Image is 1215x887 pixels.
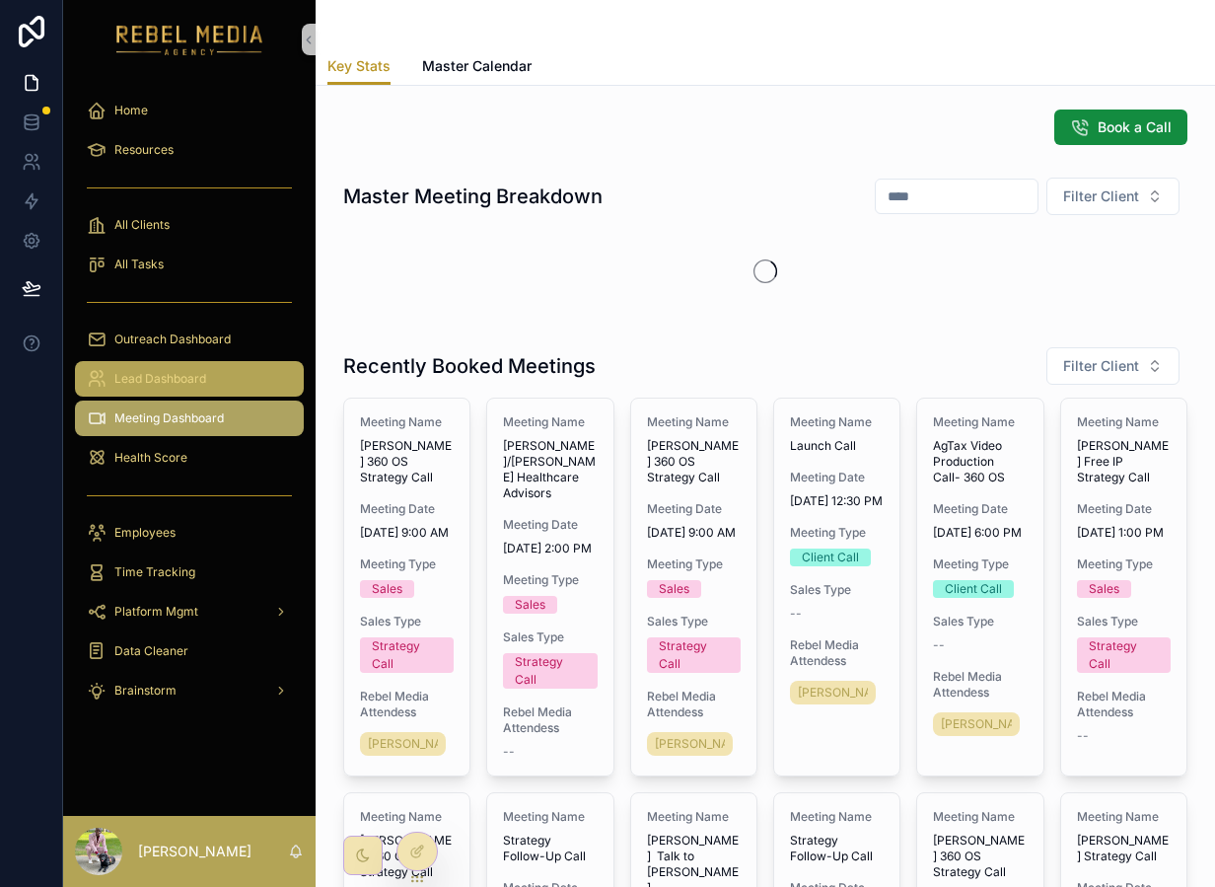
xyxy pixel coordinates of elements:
span: Meeting Date [647,501,741,517]
span: Platform Mgmt [114,604,198,620]
span: -- [503,744,515,760]
span: Home [114,103,148,118]
span: [PERSON_NAME] 360 OS Strategy Call [360,438,454,485]
span: Sales Type [360,614,454,629]
span: Rebel Media Attendess [933,669,1027,701]
a: [PERSON_NAME] [360,732,446,756]
span: AgTax Video Production Call- 360 OS [933,438,1027,485]
span: Rebel Media Attendess [647,689,741,720]
span: Sales Type [1077,614,1171,629]
span: Meeting Type [503,572,597,588]
div: Client Call [945,580,1002,598]
span: Strategy Follow-Up Call [503,833,597,864]
span: All Clients [114,217,170,233]
a: Master Calendar [422,48,532,88]
span: -- [1077,728,1089,744]
span: Filter Client [1063,186,1139,206]
span: [PERSON_NAME] Strategy Call [1077,833,1171,864]
span: Meeting Name [1077,809,1171,825]
a: [PERSON_NAME] [933,712,1019,736]
div: Client Call [802,549,859,566]
span: Sales Type [647,614,741,629]
span: Meeting Name [647,809,741,825]
button: Select Button [1046,347,1179,385]
span: Launch Call [790,438,884,454]
a: Data Cleaner [75,633,304,669]
span: Meeting Name [933,414,1027,430]
a: Outreach Dashboard [75,322,304,357]
h1: Recently Booked Meetings [343,352,596,380]
button: Book a Call [1054,110,1187,145]
img: App logo [116,24,263,55]
div: Strategy Call [372,637,442,673]
a: [PERSON_NAME] [647,732,733,756]
span: [PERSON_NAME] Free IP Strategy Call [1077,438,1171,485]
span: Book a Call [1098,117,1172,137]
span: [DATE] 9:00 AM [360,525,454,541]
a: Employees [75,515,304,551]
h1: Master Meeting Breakdown [343,183,603,210]
span: [DATE] 9:00 AM [647,525,741,541]
span: -- [933,637,945,653]
span: Resources [114,142,174,158]
span: [PERSON_NAME] [941,716,1011,732]
a: Platform Mgmt [75,594,304,629]
div: Sales [659,580,689,598]
span: Meeting Type [360,556,454,572]
a: Meeting Name[PERSON_NAME] 360 OS Strategy CallMeeting Date[DATE] 9:00 AMMeeting TypeSalesSales Ty... [343,398,470,776]
span: [PERSON_NAME] [655,736,725,752]
span: Key Stats [327,56,391,76]
span: Time Tracking [114,564,195,580]
a: All Tasks [75,247,304,282]
a: Key Stats [327,48,391,86]
span: Brainstorm [114,683,177,699]
span: Meeting Name [1077,414,1171,430]
span: Meeting Type [933,556,1027,572]
a: Meeting NameAgTax Video Production Call- 360 OSMeeting Date[DATE] 6:00 PMMeeting TypeClient CallS... [916,398,1043,776]
span: [DATE] 6:00 PM [933,525,1027,541]
span: Strategy Follow-Up Call [790,833,884,864]
span: [PERSON_NAME] [368,736,438,752]
a: Resources [75,132,304,168]
span: Rebel Media Attendess [1077,689,1171,720]
div: Strategy Call [659,637,729,673]
a: Lead Dashboard [75,361,304,397]
span: Employees [114,525,176,541]
span: Data Cleaner [114,643,188,659]
span: [DATE] 2:00 PM [503,541,597,556]
span: -- [790,606,802,622]
a: Meeting Name[PERSON_NAME]/[PERSON_NAME] Healthcare AdvisorsMeeting Date[DATE] 2:00 PMMeeting Type... [486,398,613,776]
span: Sales Type [503,629,597,645]
span: Meeting Date [360,501,454,517]
span: [PERSON_NAME] 360 OS Strategy Call [647,438,741,485]
span: Master Calendar [422,56,532,76]
span: Rebel Media Attendess [790,637,884,669]
span: Meeting Name [647,414,741,430]
div: Sales [372,580,402,598]
span: Meeting Date [503,517,597,533]
span: Meeting Type [647,556,741,572]
span: [PERSON_NAME] [798,685,868,701]
span: All Tasks [114,257,164,272]
div: Sales [515,596,545,614]
a: Meeting Dashboard [75,401,304,436]
p: [PERSON_NAME] [138,842,251,861]
div: Strategy Call [515,653,585,689]
span: [DATE] 12:30 PM [790,493,884,509]
a: Health Score [75,440,304,476]
span: Lead Dashboard [114,371,206,387]
span: Rebel Media Attendess [360,689,454,720]
a: Time Tracking [75,554,304,590]
a: Brainstorm [75,673,304,708]
span: Meeting Date [1077,501,1171,517]
span: Filter Client [1063,356,1139,376]
a: Meeting Name[PERSON_NAME] 360 OS Strategy CallMeeting Date[DATE] 9:00 AMMeeting TypeSalesSales Ty... [630,398,757,776]
div: Sales [1089,580,1119,598]
span: Outreach Dashboard [114,332,231,347]
span: Meeting Type [790,525,884,541]
span: Meeting Name [360,809,454,825]
span: Meeting Name [503,414,597,430]
span: Meeting Date [933,501,1027,517]
span: Meeting Type [1077,556,1171,572]
span: [PERSON_NAME] 360 OS Strategy Call [933,833,1027,880]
